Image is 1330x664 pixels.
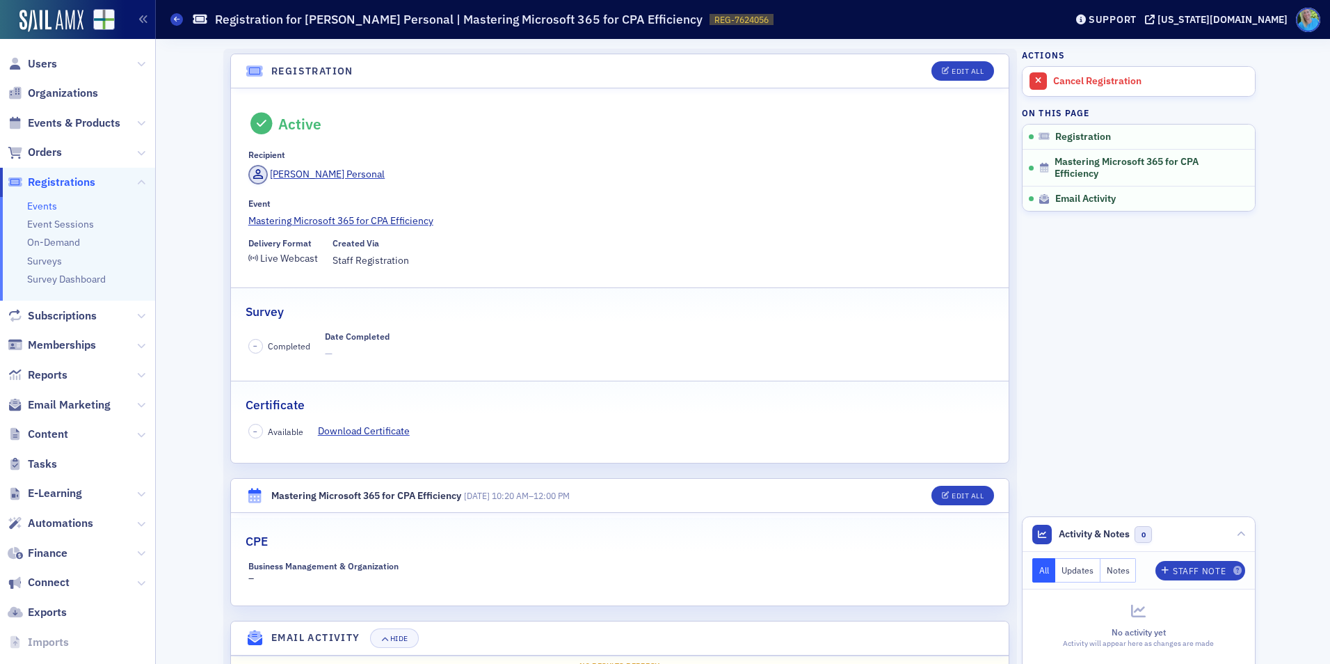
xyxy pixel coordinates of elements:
[271,631,360,645] h4: Email Activity
[492,490,529,501] time: 10:20 AM
[1032,638,1245,649] div: Activity will appear here as changes are made
[1089,13,1137,26] div: Support
[318,424,420,438] a: Download Certificate
[8,546,67,561] a: Finance
[1022,49,1065,61] h4: Actions
[246,303,284,321] h2: Survey
[1032,626,1245,638] div: No activity yet
[390,635,408,642] div: Hide
[8,575,70,590] a: Connect
[248,214,992,228] a: Mastering Microsoft 365 for CPA Efficiency
[27,273,106,285] a: Survey Dashboard
[1032,558,1056,583] button: All
[1173,567,1226,575] div: Staff Note
[8,86,98,101] a: Organizations
[28,457,57,472] span: Tasks
[1100,558,1137,583] button: Notes
[325,331,390,342] div: Date Completed
[8,635,69,650] a: Imports
[1055,156,1236,180] span: Mastering Microsoft 365 for CPA Efficiency
[464,490,490,501] span: [DATE]
[1135,526,1152,544] span: 0
[8,397,111,413] a: Email Marketing
[8,175,95,190] a: Registrations
[28,546,67,561] span: Finance
[28,56,57,72] span: Users
[8,367,67,383] a: Reports
[246,532,268,551] h2: CPE
[1055,131,1111,143] span: Registration
[83,9,115,33] a: View Homepage
[248,165,385,184] a: [PERSON_NAME] Personal
[1055,193,1116,205] span: Email Activity
[464,490,570,501] span: –
[28,605,67,620] span: Exports
[28,397,111,413] span: Email Marketing
[8,457,57,472] a: Tasks
[248,561,399,571] div: Business Management & Organization
[28,308,97,324] span: Subscriptions
[28,86,98,101] span: Organizations
[8,56,57,72] a: Users
[271,489,461,503] div: Mastering Microsoft 365 for CPA Efficiency
[1155,561,1245,580] button: Staff Note
[931,61,994,81] button: Edit All
[952,492,984,500] div: Edit All
[248,150,285,160] div: Recipient
[28,175,95,190] span: Registrations
[1023,67,1255,96] a: Cancel Registration
[27,236,80,248] a: On-Demand
[28,338,96,353] span: Memberships
[270,167,385,182] div: [PERSON_NAME] Personal
[1053,75,1248,88] div: Cancel Registration
[268,340,310,352] span: Completed
[278,115,321,133] div: Active
[248,561,424,586] div: –
[215,11,703,28] h1: Registration for [PERSON_NAME] Personal | Mastering Microsoft 365 for CPA Efficiency
[534,490,570,501] time: 12:00 PM
[253,427,257,436] span: –
[1157,13,1288,26] div: [US_STATE][DOMAIN_NAME]
[8,145,62,160] a: Orders
[248,238,312,248] div: Delivery Format
[27,255,62,267] a: Surveys
[28,145,62,160] span: Orders
[8,516,93,531] a: Automations
[8,605,67,620] a: Exports
[28,486,82,501] span: E-Learning
[332,238,379,248] div: Created Via
[1059,527,1130,542] span: Activity & Notes
[714,14,769,26] span: REG-7624056
[332,253,409,268] span: Staff Registration
[260,255,318,262] div: Live Webcast
[246,396,305,414] h2: Certificate
[93,9,115,31] img: SailAMX
[8,486,82,501] a: E-Learning
[27,218,94,230] a: Event Sessions
[28,575,70,590] span: Connect
[1145,15,1292,24] button: [US_STATE][DOMAIN_NAME]
[952,68,984,75] div: Edit All
[931,486,994,505] button: Edit All
[370,629,419,648] button: Hide
[27,200,57,212] a: Events
[268,425,303,438] span: Available
[8,116,120,131] a: Events & Products
[248,198,271,209] div: Event
[28,427,68,442] span: Content
[8,308,97,324] a: Subscriptions
[8,427,68,442] a: Content
[28,367,67,383] span: Reports
[271,64,353,79] h4: Registration
[19,10,83,32] img: SailAMX
[1022,106,1256,119] h4: On this page
[8,338,96,353] a: Memberships
[325,347,390,361] span: —
[1055,558,1100,583] button: Updates
[28,635,69,650] span: Imports
[253,341,257,351] span: –
[28,116,120,131] span: Events & Products
[1296,8,1320,32] span: Profile
[28,516,93,531] span: Automations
